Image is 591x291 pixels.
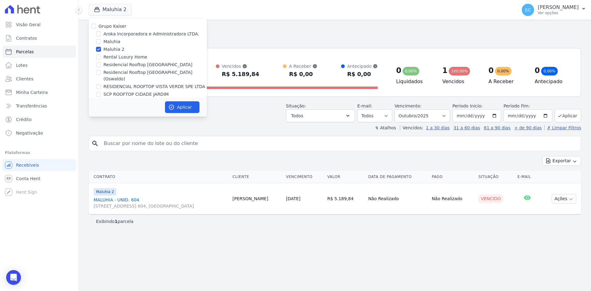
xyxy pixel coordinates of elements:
div: 1 [442,66,448,75]
div: 0,00% [541,67,558,75]
a: 31 a 60 dias [453,125,480,130]
span: Minha Carteira [16,89,48,95]
div: Vencidos [222,63,259,69]
label: Aroka Incorporadora e Administradora LTDA. [103,31,199,37]
label: Rental Luxury Home [103,54,147,60]
a: Parcelas [2,46,76,58]
p: Exibindo parcela [96,218,134,224]
a: Negativação [2,127,76,139]
a: 1 a 30 dias [426,125,450,130]
button: Ações [552,194,576,204]
span: Transferências [16,103,47,109]
span: Crédito [16,116,32,123]
h4: A Receber [488,78,525,85]
a: 61 a 90 dias [484,125,510,130]
div: 0 [488,66,494,75]
label: Grupo Kaiser [98,24,126,29]
div: 0,00% [403,67,419,75]
h4: Antecipado [535,78,571,85]
th: Cliente [230,171,283,183]
div: Vencido [478,194,503,203]
button: Aplicar [165,101,199,113]
div: 0 [535,66,540,75]
span: Conta Hent [16,176,40,182]
span: Recebíveis [16,162,39,168]
i: search [91,140,99,147]
label: Vencimento: [395,103,421,108]
label: Período Fim: [504,103,552,109]
div: 0 [396,66,401,75]
label: Maluhia 2 [103,46,124,53]
button: EC [PERSON_NAME] Ver opções [517,1,591,18]
td: R$ 5.189,84 [325,183,366,214]
label: Vencidos: [400,125,423,130]
th: Situação [476,171,515,183]
b: 1 [115,219,118,224]
a: [DATE] [286,196,300,201]
th: Valor [325,171,366,183]
td: Não Realizado [429,183,476,214]
p: Ver opções [538,10,579,15]
a: + de 90 dias [514,125,542,130]
label: Situação: [286,103,306,108]
div: Open Intercom Messenger [6,270,21,285]
label: RESIDENCIAL ROOFTOP VISTA VERDE SPE LTDA [103,83,205,90]
span: [STREET_ADDRESS] 604, [GEOGRAPHIC_DATA] [94,203,227,209]
label: ↯ Atalhos [375,125,396,130]
a: Lotes [2,59,76,71]
label: Residencial Rooftop [GEOGRAPHIC_DATA] [103,62,192,68]
label: SCP ROOFTOP CIDADE JARDIM [103,91,169,98]
td: Não Realizado [366,183,429,214]
button: Exportar [542,156,581,166]
span: Parcelas [16,49,34,55]
a: Clientes [2,73,76,85]
button: Maluhia 2 [89,4,132,15]
h4: Liquidados [396,78,432,85]
div: R$ 0,00 [289,69,317,79]
label: Residencial Rooftop [GEOGRAPHIC_DATA] (Oswaldo) [103,69,207,82]
div: 0,00% [495,67,512,75]
a: Minha Carteira [2,86,76,99]
span: Maluhia 2 [94,188,116,196]
h2: Parcelas [89,25,581,36]
a: Contratos [2,32,76,44]
a: Recebíveis [2,159,76,171]
span: Lotes [16,62,28,68]
td: [PERSON_NAME] [230,183,283,214]
label: E-mail: [357,103,372,108]
a: ✗ Limpar Filtros [544,125,581,130]
a: Conta Hent [2,172,76,185]
th: Data de Pagamento [366,171,429,183]
span: Todos [291,112,303,119]
th: Contrato [89,171,230,183]
div: 100,00% [449,67,470,75]
label: Maluhia [103,38,120,45]
span: Clientes [16,76,33,82]
div: A Receber [289,63,317,69]
h4: Vencidos [442,78,479,85]
div: R$ 5.189,84 [222,69,259,79]
p: [PERSON_NAME] [538,4,579,10]
span: Contratos [16,35,37,41]
button: Todos [286,109,355,122]
a: Transferências [2,100,76,112]
a: Visão Geral [2,18,76,31]
div: Antecipado [347,63,378,69]
span: Visão Geral [16,22,41,28]
label: Período Inicío: [452,103,483,108]
div: Plataformas [5,149,74,156]
span: EC [525,8,531,12]
span: Negativação [16,130,43,136]
th: Pago [429,171,476,183]
button: Aplicar [555,109,581,122]
th: E-mail [515,171,539,183]
div: R$ 0,00 [347,69,378,79]
a: MALUHIA - UNID. 604[STREET_ADDRESS] 604, [GEOGRAPHIC_DATA] [94,197,227,209]
input: Buscar por nome do lote ou do cliente [100,137,578,150]
th: Vencimento [283,171,325,183]
a: Crédito [2,113,76,126]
